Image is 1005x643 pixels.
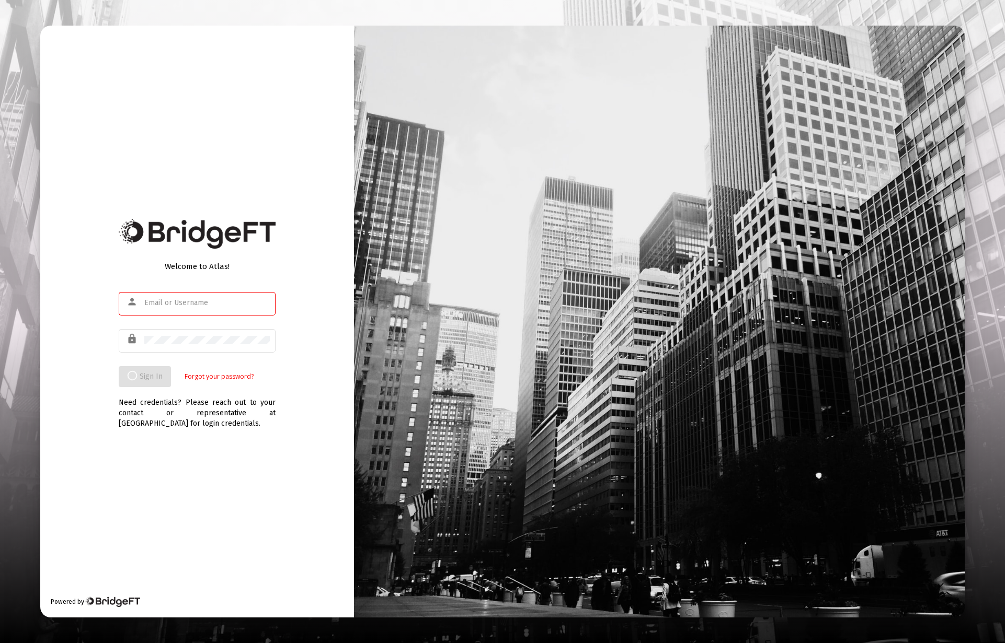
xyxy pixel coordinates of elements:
[119,261,276,272] div: Welcome to Atlas!
[119,219,276,249] img: Bridge Financial Technology Logo
[85,597,140,607] img: Bridge Financial Technology Logo
[119,387,276,429] div: Need credentials? Please reach out to your contact or representative at [GEOGRAPHIC_DATA] for log...
[185,371,254,382] a: Forgot your password?
[127,296,139,308] mat-icon: person
[144,299,270,307] input: Email or Username
[127,333,139,345] mat-icon: lock
[119,366,171,387] button: Sign In
[127,372,163,381] span: Sign In
[51,597,140,607] div: Powered by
